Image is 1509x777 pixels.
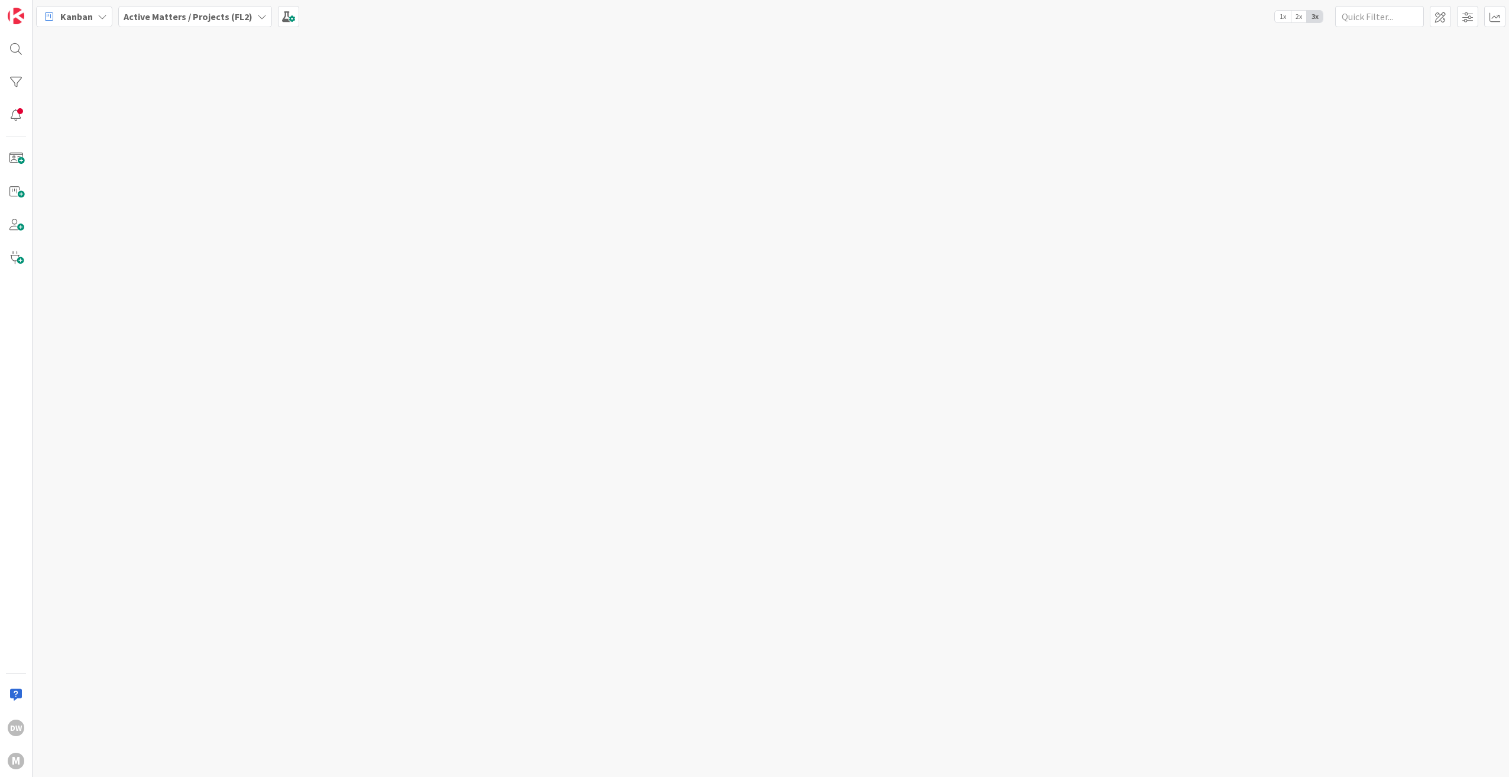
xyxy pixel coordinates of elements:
span: 3x [1307,11,1323,22]
div: M [8,753,24,769]
div: DW [8,720,24,736]
span: 2x [1291,11,1307,22]
img: Visit kanbanzone.com [8,8,24,24]
span: Kanban [60,9,93,24]
b: Active Matters / Projects (FL2) [124,11,252,22]
input: Quick Filter... [1335,6,1424,27]
span: 1x [1275,11,1291,22]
